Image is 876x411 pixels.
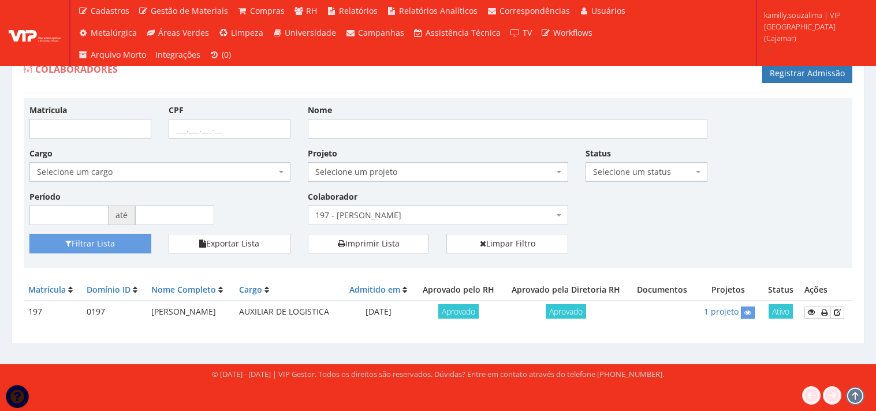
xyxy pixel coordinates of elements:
[109,206,135,225] span: até
[593,166,693,178] span: Selecione um status
[342,301,415,323] td: [DATE]
[308,104,332,116] label: Nome
[704,306,739,317] a: 1 projeto
[37,166,276,178] span: Selecione um cargo
[415,279,502,301] th: Aprovado pelo RH
[546,304,586,319] span: Aprovado
[591,5,625,16] span: Usuários
[762,63,852,83] a: Registrar Admissão
[629,279,694,301] th: Documentos
[147,301,234,323] td: [PERSON_NAME]
[212,369,664,380] div: © [DATE] - [DATE] | VIP Gestor. Todos os direitos são reservados. Dúvidas? Entre em contato atrav...
[339,5,378,16] span: Relatórios
[446,234,568,253] a: Limpar Filtro
[308,234,430,253] a: Imprimir Lista
[349,284,400,295] a: Admitido em
[409,22,506,44] a: Assistência Técnica
[91,5,129,16] span: Cadastros
[315,210,554,221] span: 197 - RAYSSA PIETRA SOARES SILVA
[29,148,53,159] label: Cargo
[82,301,147,323] td: 0197
[306,5,317,16] span: RH
[358,27,404,38] span: Campanhas
[35,63,118,76] span: Colaboradores
[151,44,205,66] a: Integrações
[28,284,66,295] a: Matrícula
[151,5,228,16] span: Gestão de Materiais
[239,284,262,295] a: Cargo
[214,22,268,44] a: Limpeza
[586,162,707,182] span: Selecione um status
[536,22,598,44] a: Workflows
[29,162,290,182] span: Selecione um cargo
[158,27,209,38] span: Áreas Verdes
[438,304,479,319] span: Aprovado
[308,191,357,203] label: Colaborador
[341,22,409,44] a: Campanhas
[308,148,337,159] label: Projeto
[169,234,290,253] button: Exportar Lista
[29,191,61,203] label: Período
[764,9,861,44] span: kamilly.souzalima | VIP [GEOGRAPHIC_DATA] (Cajamar)
[155,49,200,60] span: Integrações
[29,104,67,116] label: Matrícula
[268,22,341,44] a: Universidade
[9,24,61,42] img: logo
[505,22,536,44] a: TV
[91,49,146,60] span: Arquivo Morto
[141,22,214,44] a: Áreas Verdes
[151,284,216,295] a: Nome Completo
[87,284,131,295] a: Domínio ID
[169,104,184,116] label: CPF
[29,234,151,253] button: Filtrar Lista
[586,148,611,159] label: Status
[762,279,800,301] th: Status
[800,279,852,301] th: Ações
[308,206,569,225] span: 197 - RAYSSA PIETRA SOARES SILVA
[231,27,263,38] span: Limpeza
[308,162,569,182] span: Selecione um projeto
[250,5,285,16] span: Compras
[553,27,592,38] span: Workflows
[694,279,762,301] th: Projetos
[315,166,554,178] span: Selecione um projeto
[73,22,141,44] a: Metalúrgica
[285,27,336,38] span: Universidade
[502,279,629,301] th: Aprovado pela Diretoria RH
[222,49,231,60] span: (0)
[426,27,501,38] span: Assistência Técnica
[205,44,236,66] a: (0)
[523,27,532,38] span: TV
[24,301,82,323] td: 197
[73,44,151,66] a: Arquivo Morto
[169,119,290,139] input: ___.___.___-__
[91,27,137,38] span: Metalúrgica
[769,304,793,319] span: Ativo
[399,5,478,16] span: Relatórios Analíticos
[234,301,342,323] td: AUXILIAR DE LOGISTICA
[499,5,570,16] span: Correspondências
